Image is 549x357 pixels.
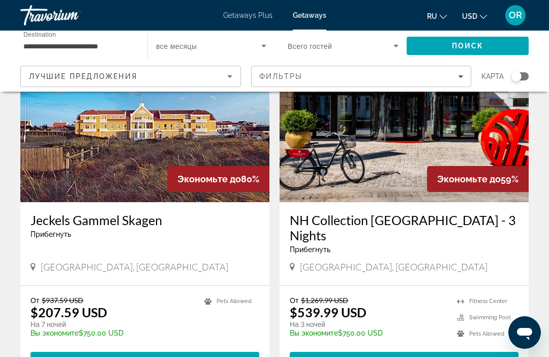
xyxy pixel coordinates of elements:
[469,314,511,321] span: Swimming Pool
[293,11,326,19] a: Getaways
[290,320,447,329] p: На 3 ночей
[29,72,137,80] span: Лучшие предложения
[177,174,241,184] span: Экономьте до
[502,5,529,26] button: User Menu
[508,316,541,349] iframe: Кнопка запуска окна обмена сообщениями
[167,166,269,192] div: 80%
[427,9,447,23] button: Change language
[30,296,39,305] span: От
[29,70,232,83] mat-select: Sort by
[30,329,79,337] span: Вы экономите
[427,12,437,20] span: ru
[280,39,529,202] img: NH Collection Copenhagen - 3 Nights
[251,66,472,87] button: Filters
[223,11,272,19] a: Getaways Plus
[259,72,303,80] span: Фильтры
[290,212,518,243] a: NH Collection [GEOGRAPHIC_DATA] - 3 Nights
[427,166,529,192] div: 59%
[41,261,228,272] span: [GEOGRAPHIC_DATA], [GEOGRAPHIC_DATA]
[217,298,252,305] span: Pets Allowed
[469,331,504,337] span: Pets Allowed
[301,296,348,305] span: $1,269.99 USD
[30,230,71,238] span: Прибегнуть
[30,320,194,329] p: На 7 ночей
[290,296,298,305] span: От
[20,2,122,29] a: Travorium
[509,10,522,20] span: OR
[23,31,56,38] span: Destination
[407,37,529,55] button: Search
[290,305,367,320] p: $539.99 USD
[23,40,134,52] input: Select destination
[469,298,507,305] span: Fitness Center
[462,9,487,23] button: Change currency
[462,12,477,20] span: USD
[30,329,194,337] p: $750.00 USD
[42,296,83,305] span: $937.59 USD
[156,42,197,50] span: все месяцы
[290,329,338,337] span: Вы экономите
[481,69,504,84] span: карта
[290,329,447,337] p: $750.00 USD
[437,174,501,184] span: Экономьте до
[20,39,269,202] img: Jeckels Gammel Skagen
[30,212,259,228] a: Jeckels Gammel Skagen
[288,42,332,50] span: Всего гостей
[300,261,487,272] span: [GEOGRAPHIC_DATA], [GEOGRAPHIC_DATA]
[452,42,484,50] span: Поиск
[30,305,107,320] p: $207.59 USD
[290,245,330,254] span: Прибегнуть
